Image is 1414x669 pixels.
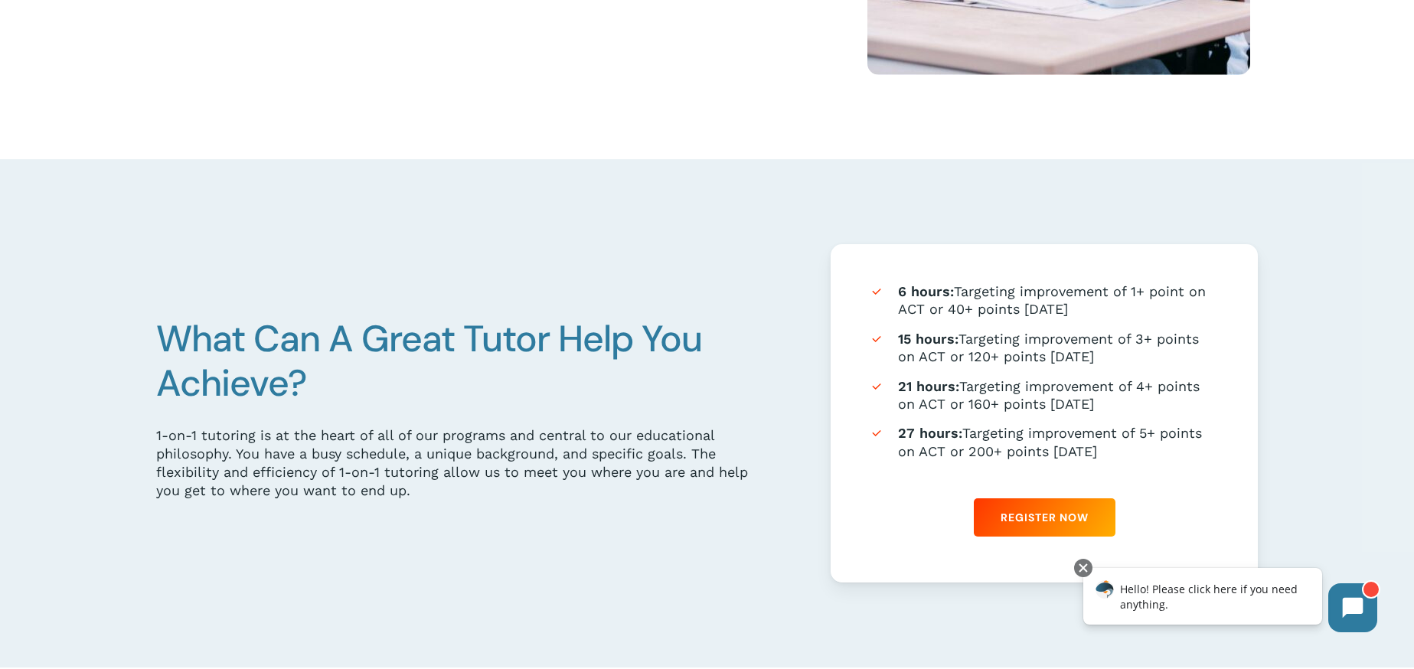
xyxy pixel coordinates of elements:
li: Targeting improvement of 1+ point on ACT or 40+ points [DATE] [869,282,1220,318]
strong: 21 hours: [898,378,959,394]
li: Targeting improvement of 3+ points on ACT or 120+ points [DATE] [869,330,1220,366]
a: Register Now [974,498,1115,537]
li: Targeting improvement of 5+ points on ACT or 200+ points [DATE] [869,424,1220,460]
li: Targeting improvement of 4+ points on ACT or 160+ points [DATE] [869,377,1220,413]
span: Register Now [1001,510,1089,525]
strong: 6 hours: [898,283,954,299]
div: 1-on-1 tutoring is at the heart of all of our programs and central to our educational philosophy.... [156,426,760,500]
strong: 15 hours: [898,331,958,347]
iframe: Chatbot [1067,556,1393,648]
strong: 27 hours: [898,425,962,441]
span: What Can A Great Tutor Help You Achieve? [156,315,702,407]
